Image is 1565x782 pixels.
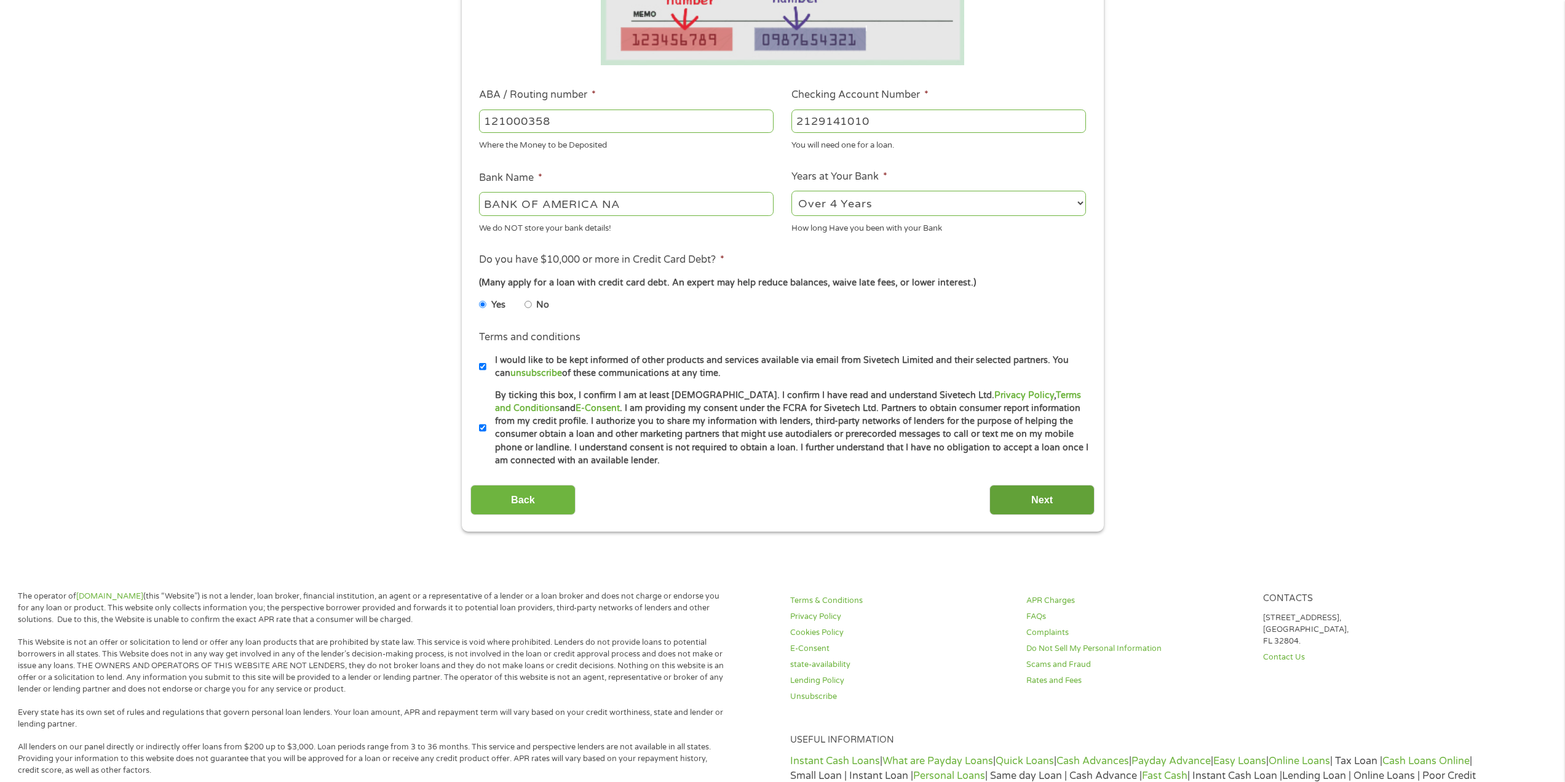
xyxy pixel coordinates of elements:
label: Checking Account Number [791,89,929,102]
h4: Useful Information [790,735,1484,746]
a: E-Consent [790,643,1012,655]
a: Unsubscribe [790,691,1012,703]
a: Privacy Policy [994,390,1054,401]
a: [DOMAIN_NAME] [76,591,143,601]
input: Next [989,485,1095,515]
p: This Website is not an offer or solicitation to lend or offer any loan products that are prohibit... [18,637,727,695]
p: All lenders on our panel directly or indirectly offer loans from $200 up to $3,000. Loan periods ... [18,741,727,776]
a: state-availability [790,659,1012,671]
div: (Many apply for a loan with credit card debt. An expert may help reduce balances, waive late fees... [479,276,1085,290]
a: E-Consent [576,403,620,413]
a: Terms & Conditions [790,595,1012,607]
label: Yes [491,298,505,312]
input: Back [470,485,576,515]
a: Contact Us [1263,652,1484,663]
input: 263177916 [479,110,774,133]
a: Scams and Fraud [1026,659,1248,671]
a: What are Payday Loans [882,755,993,767]
a: Terms and Conditions [495,390,1081,413]
div: Where the Money to be Deposited [479,135,774,152]
a: Easy Loans [1213,755,1266,767]
a: Instant Cash Loans [790,755,880,767]
a: Cash Advances [1056,755,1129,767]
p: The operator of (this “Website”) is not a lender, loan broker, financial institution, an agent or... [18,591,727,626]
a: Fast Cash [1142,770,1187,782]
label: No [536,298,549,312]
a: unsubscribe [510,368,562,378]
a: Payday Advance [1131,755,1211,767]
label: Bank Name [479,172,542,185]
a: Cookies Policy [790,627,1012,639]
a: Cash Loans Online [1382,755,1470,767]
div: You will need one for a loan. [791,135,1086,152]
a: Do Not Sell My Personal Information [1026,643,1248,655]
input: 345634636 [791,110,1086,133]
a: Complaints [1026,627,1248,639]
div: We do NOT store your bank details! [479,218,774,234]
h4: Contacts [1263,593,1484,605]
p: Every state has its own set of rules and regulations that govern personal loan lenders. Your loan... [18,707,727,730]
label: I would like to be kept informed of other products and services available via email from Sivetech... [486,354,1090,380]
a: Privacy Policy [790,611,1012,623]
a: Quick Loans [996,755,1054,767]
a: Lending Policy [790,675,1012,687]
a: APR Charges [1026,595,1248,607]
a: Rates and Fees [1026,675,1248,687]
a: FAQs [1026,611,1248,623]
a: Online Loans [1269,755,1330,767]
p: [STREET_ADDRESS], [GEOGRAPHIC_DATA], FL 32804. [1263,612,1484,647]
a: Personal Loans [913,770,985,782]
div: How long Have you been with your Bank [791,218,1086,234]
label: Terms and conditions [479,331,580,344]
label: Do you have $10,000 or more in Credit Card Debt? [479,253,724,266]
label: ABA / Routing number [479,89,596,102]
label: By ticking this box, I confirm I am at least [DEMOGRAPHIC_DATA]. I confirm I have read and unders... [486,389,1090,468]
label: Years at Your Bank [791,170,887,183]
